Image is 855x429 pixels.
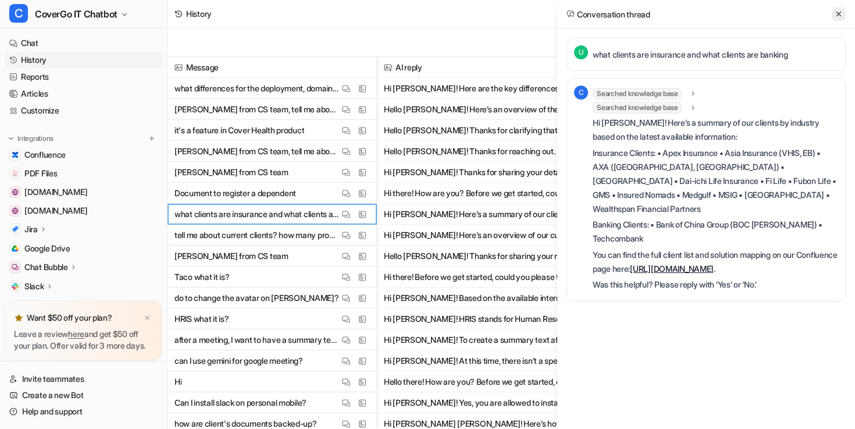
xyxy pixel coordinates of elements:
[593,278,838,292] p: Was this helpful? Please reply with ‘Yes’ or ‘No.’
[384,204,611,225] button: Hi [PERSON_NAME]! Here’s a summary of our clients by industry based on the latest available infor...
[24,261,68,273] p: Chat Bubble
[24,149,66,161] span: Confluence
[174,309,229,329] p: HRIS what it is?
[630,264,714,274] a: [URL][DOMAIN_NAME]
[574,86,588,100] span: C
[5,133,57,144] button: Integrations
[174,204,339,225] p: what clients are insurance and what clients are banking
[174,267,230,288] p: Taco what it is?
[174,183,296,204] p: Document to register a dependent
[27,312,112,324] p: Want $50 off your plan?
[174,329,339,350] p: after a meeting, I want to have a summary text, how can I do?
[24,186,87,198] span: [DOMAIN_NAME]
[12,283,19,290] img: Slack
[5,297,162,314] a: Explore all integrations
[12,264,19,271] img: Chat Bubble
[384,329,611,350] button: Hi [PERSON_NAME]! To create a summary text after a meeting, here are some best practices and opti...
[384,246,611,267] button: Hello [PERSON_NAME]! Thanks for sharing your name and department. I searched our resources, but I...
[174,78,339,99] p: what differences for the deployment, domain, isolation, etc?
[384,183,611,204] button: Hi there! How are you? Before we get started, could you please tell me your name (First Name + La...
[24,205,87,217] span: [DOMAIN_NAME]
[5,102,162,119] a: Customize
[12,189,19,196] img: community.atlassian.com
[174,392,307,413] p: Can I install slack on personal mobile?
[384,392,611,413] button: Hi [PERSON_NAME]! Yes, you are allowed to install Slack on your personal mobile device for work p...
[174,225,339,246] p: tell me about current clients? how many products we have and what clients use which product
[24,168,57,179] span: PDF Files
[24,296,158,315] span: Explore all integrations
[384,267,611,288] button: Hi there! Before we get started, could you please tell me your name (First Name + Last Name) and ...
[12,151,19,158] img: Confluence
[186,8,212,20] div: History
[384,309,611,329] button: Hi [PERSON_NAME]! HRIS stands for Human Resources Information System. • It’s a software platform ...
[384,99,611,120] button: Hello [PERSON_NAME]! Here’s an overview of the CoverGo Health platform and its enterprise version...
[5,387,162,403] a: Create a new Bot
[384,371,611,392] button: Hello there! How are you? Before we get started, could you please tell me your name (First Name +...
[174,120,304,141] p: it's a feature in Cover Health product
[384,162,611,183] button: Hi [PERSON_NAME]! Thanks for sharing your details. I wasn’t able to find a specific document or f...
[172,57,372,78] span: Message
[593,218,838,246] p: Banking Clients: • Bank of China Group (BOC [PERSON_NAME]) • Techcombank
[5,240,162,257] a: Google DriveGoogle Drive
[68,329,84,339] a: here
[174,371,181,392] p: Hi
[5,52,162,68] a: History
[174,288,339,309] p: do to change the avatar on [PERSON_NAME]?
[9,4,28,23] span: C
[593,146,838,216] p: Insurance Clients: • Apex Insurance • Asia Insurance (VHIS, EB) • AXA ([GEOGRAPHIC_DATA], [GEOGRA...
[174,350,303,371] p: can I use gemini for google meeting?
[17,134,54,143] p: Integrations
[12,245,19,252] img: Google Drive
[35,6,117,22] span: CoverGo IT Chatbot
[12,226,19,233] img: Jira
[593,116,838,144] p: Hi [PERSON_NAME]! Here’s a summary of our clients by industry based on the latest available infor...
[7,134,15,143] img: expand menu
[5,203,162,219] a: support.atlassian.com[DOMAIN_NAME]
[9,300,21,311] img: explore all integrations
[24,224,38,235] p: Jira
[5,165,162,182] a: PDF FilesPDF Files
[384,78,611,99] button: Hi [PERSON_NAME]! Here are the key differences for deployment, domain, and isolation between ente...
[384,288,611,309] button: Hi [PERSON_NAME]! Based on the available internal documentation, there are currently no step-by-s...
[148,134,156,143] img: menu_add.svg
[24,243,70,254] span: Google Drive
[384,225,611,246] button: Hi [PERSON_NAME]! Here’s an overview of our current clients, products, and which clients use whic...
[382,57,613,78] span: AI reply
[174,246,288,267] p: [PERSON_NAME] from CS team
[567,8,650,20] h2: Conversation thread
[14,313,23,322] img: star
[174,99,339,120] p: [PERSON_NAME] from CS team, tell me about CoverGo Health platform and version for enterprise
[24,281,44,292] p: Slack
[593,102,682,114] span: Searched knowledge base
[593,88,682,100] span: Searched knowledge base
[593,248,838,276] p: You can find the full client list and solution mapping on our Confluence page here: .
[144,314,151,322] img: x
[384,120,611,141] button: Hello [PERSON_NAME]! Thanks for clarifying that you’re asking about the Product builder feature i...
[12,170,19,177] img: PDF Files
[5,403,162,420] a: Help and support
[12,207,19,214] img: support.atlassian.com
[5,147,162,163] a: ConfluenceConfluence
[593,48,788,62] p: what clients are insurance and what clients are banking
[384,350,611,371] button: Hi [PERSON_NAME]! At this time, there isn’t a specific policy or guidance in our internal documen...
[384,141,611,162] button: Hello [PERSON_NAME]! Thanks for reaching out. It looks like you're asking about the Product build...
[5,371,162,387] a: Invite teammates
[174,141,339,162] p: [PERSON_NAME] from CS team, tell me about the Product builder
[5,86,162,102] a: Articles
[574,45,588,59] span: U
[14,328,153,352] p: Leave a review and get $50 off your plan. Offer valid for 3 more days.
[5,184,162,200] a: community.atlassian.com[DOMAIN_NAME]
[5,69,162,85] a: Reports
[5,35,162,51] a: Chat
[174,162,288,183] p: [PERSON_NAME] from CS team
